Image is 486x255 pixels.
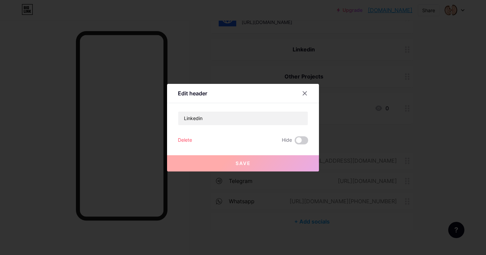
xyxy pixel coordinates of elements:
div: Edit header [178,89,207,97]
span: Save [236,160,251,166]
input: Title [178,112,308,125]
div: Delete [178,136,192,144]
span: Hide [282,136,292,144]
button: Save [167,155,319,171]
